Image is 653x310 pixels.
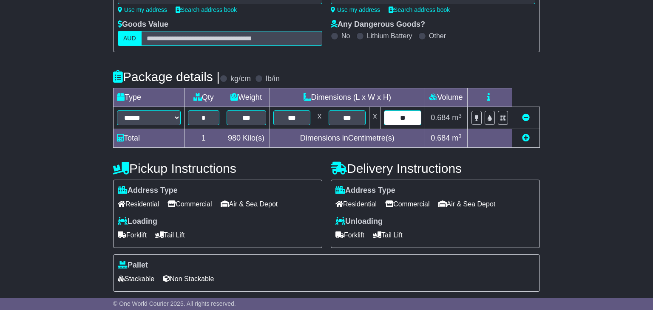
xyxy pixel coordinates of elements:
span: 0.684 [431,113,450,122]
td: Total [114,129,185,148]
td: Dimensions (L x W x H) [270,88,425,107]
td: x [314,107,325,129]
label: Pallet [118,261,148,270]
span: Air & Sea Depot [221,197,278,211]
a: Add new item [522,134,530,142]
td: Kilo(s) [223,129,270,148]
sup: 3 [458,113,462,119]
label: No [341,32,350,40]
label: Lithium Battery [367,32,412,40]
h4: Pickup Instructions [113,161,322,175]
a: Search address book [176,6,237,13]
td: 1 [185,129,223,148]
h4: Delivery Instructions [331,161,540,175]
a: Use my address [331,6,380,13]
td: Volume [425,88,467,107]
td: x [369,107,380,129]
sup: 3 [458,133,462,139]
span: Tail Lift [373,228,403,242]
span: Forklift [118,228,147,242]
td: Type [114,88,185,107]
td: Qty [185,88,223,107]
span: 980 [228,134,241,142]
span: Forklift [335,228,364,242]
span: © One World Courier 2025. All rights reserved. [113,300,236,307]
a: Use my address [118,6,167,13]
span: Commercial [168,197,212,211]
span: 0.684 [431,134,450,142]
span: Non Stackable [163,272,214,285]
span: m [452,113,462,122]
label: Goods Value [118,20,168,29]
a: Remove this item [522,113,530,122]
span: m [452,134,462,142]
label: lb/in [266,74,280,84]
label: Loading [118,217,157,226]
span: Residential [335,197,377,211]
span: Tail Lift [155,228,185,242]
label: Unloading [335,217,383,226]
td: Dimensions in Centimetre(s) [270,129,425,148]
label: Other [429,32,446,40]
a: Search address book [389,6,450,13]
label: Address Type [118,186,178,195]
span: Commercial [385,197,429,211]
td: Weight [223,88,270,107]
label: kg/cm [230,74,251,84]
h4: Package details | [113,70,220,84]
span: Stackable [118,272,154,285]
label: Any Dangerous Goods? [331,20,425,29]
span: Residential [118,197,159,211]
label: AUD [118,31,142,46]
span: Air & Sea Depot [438,197,496,211]
label: Address Type [335,186,395,195]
